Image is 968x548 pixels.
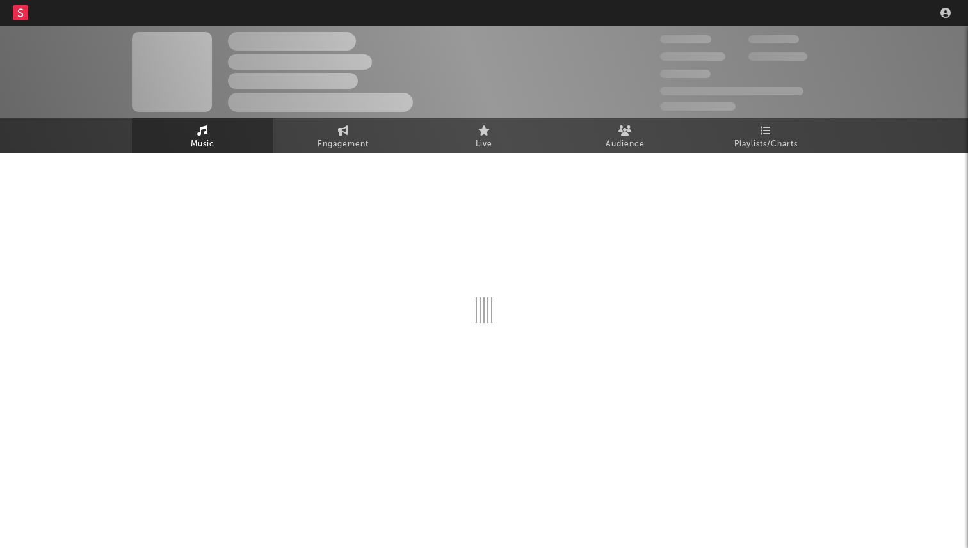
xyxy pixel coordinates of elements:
span: 300,000 [660,35,711,43]
span: Engagement [318,137,369,152]
span: Music [191,137,214,152]
span: Jump Score: 85.0 [660,102,736,111]
a: Music [132,118,273,153]
span: 1,000,000 [748,52,807,61]
span: Playlists/Charts [734,137,798,152]
span: 100,000 [748,35,799,43]
a: Audience [554,118,695,153]
span: 100,000 [660,70,711,78]
span: Audience [606,137,645,152]
a: Playlists/Charts [695,118,836,153]
span: 50,000,000 [660,52,725,61]
span: 50,000,000 Monthly Listeners [660,87,803,95]
a: Live [414,118,554,153]
span: Live [476,137,492,152]
a: Engagement [273,118,414,153]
